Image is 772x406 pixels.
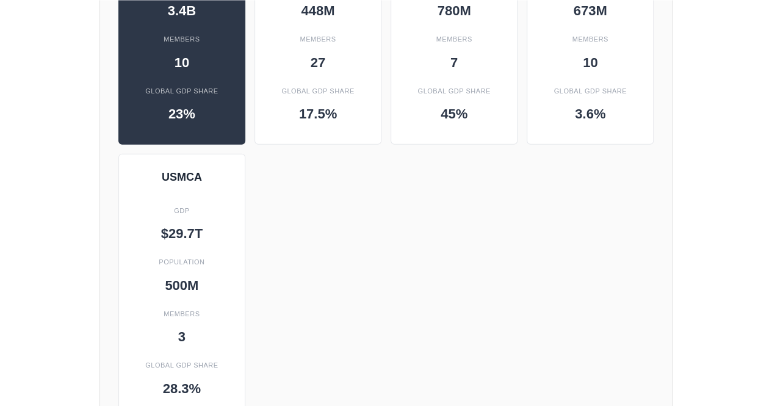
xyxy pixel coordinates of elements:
div: Population [131,252,233,272]
div: $29.7T [131,223,233,244]
div: Global GDP Share [131,355,233,375]
div: 500M [131,275,233,296]
div: 28.3% [131,379,233,399]
div: 10 [131,53,233,73]
div: Members [539,29,641,49]
div: Members [131,29,233,49]
div: USMCA [131,167,233,187]
div: 673M [539,1,641,21]
div: Global GDP Share [403,81,505,101]
div: 17.5% [267,104,369,125]
div: 780M [403,1,505,21]
div: 45% [403,104,505,125]
div: 3 [131,327,233,347]
div: Global GDP Share [539,81,641,101]
div: Members [131,303,233,324]
div: 27 [267,53,369,73]
div: 3.4B [131,1,233,21]
div: 7 [403,53,505,73]
div: Global GDP Share [267,81,369,101]
div: Global GDP Share [131,81,233,101]
div: 448M [267,1,369,21]
div: Members [267,29,369,49]
div: GDP [131,200,233,221]
div: 23% [131,104,233,125]
div: Members [403,29,505,49]
div: 3.6% [539,104,641,125]
div: 10 [539,53,641,73]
